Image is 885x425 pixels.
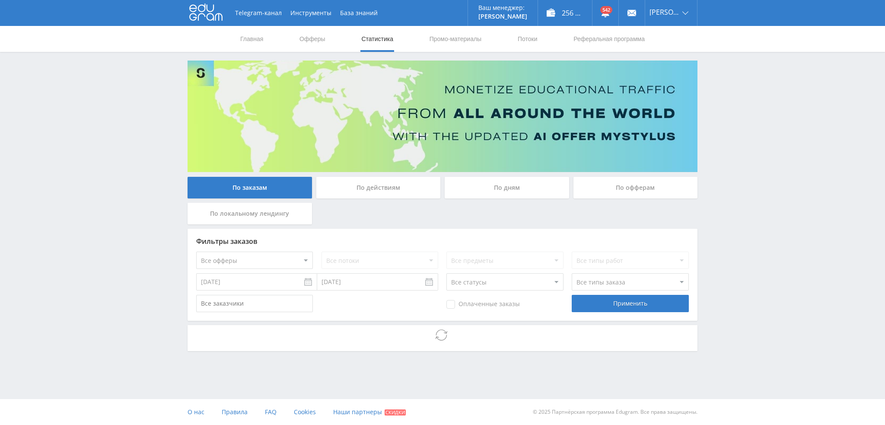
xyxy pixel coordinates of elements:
a: Правила [222,399,248,425]
a: Статистика [360,26,394,52]
div: По заказам [188,177,312,198]
a: FAQ [265,399,277,425]
p: [PERSON_NAME] [478,13,527,20]
div: Применить [572,295,688,312]
div: Фильтры заказов [196,237,689,245]
span: Скидки [385,409,406,415]
a: Промо-материалы [429,26,482,52]
span: О нас [188,408,204,416]
a: О нас [188,399,204,425]
a: Главная [239,26,264,52]
img: Banner [188,61,697,172]
a: Наши партнеры Скидки [333,399,406,425]
span: Cookies [294,408,316,416]
div: © 2025 Партнёрская программа Edugram. Все права защищены. [447,399,697,425]
input: Все заказчики [196,295,313,312]
div: По действиям [316,177,441,198]
a: Потоки [517,26,538,52]
a: Cookies [294,399,316,425]
span: [PERSON_NAME] [649,9,680,16]
span: FAQ [265,408,277,416]
a: Реферальная программа [573,26,646,52]
div: По офферам [573,177,698,198]
div: По локальному лендингу [188,203,312,224]
span: Оплаченные заказы [446,300,520,309]
div: По дням [445,177,569,198]
span: Правила [222,408,248,416]
a: Офферы [299,26,326,52]
span: Наши партнеры [333,408,382,416]
p: Ваш менеджер: [478,4,527,11]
